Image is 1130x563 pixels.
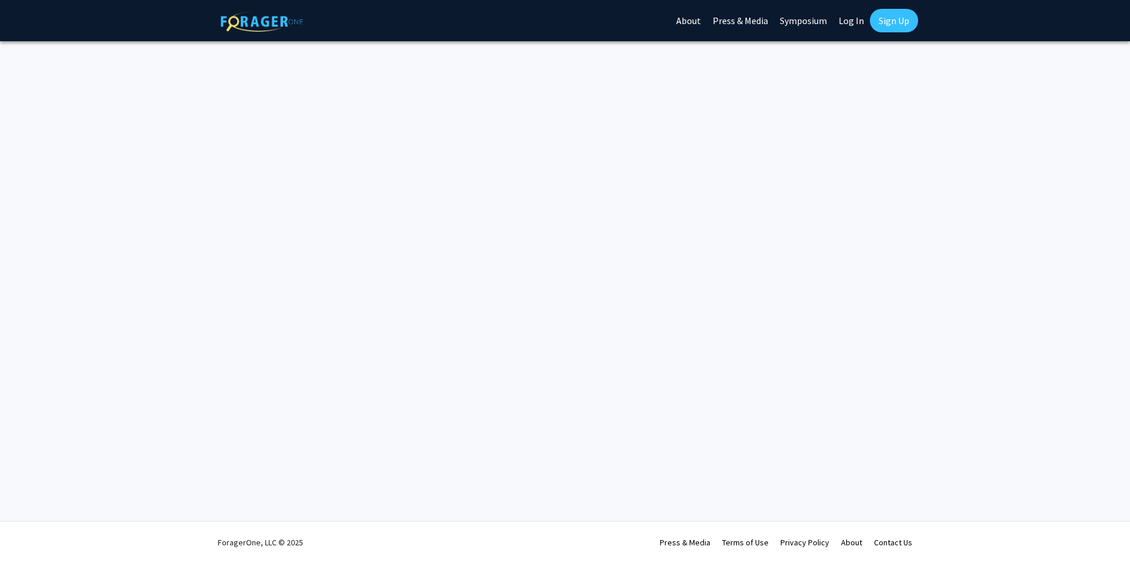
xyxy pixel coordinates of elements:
a: Press & Media [660,537,710,548]
div: ForagerOne, LLC © 2025 [218,522,303,563]
img: ForagerOne Logo [221,11,303,32]
a: Terms of Use [722,537,769,548]
a: Sign Up [870,9,918,32]
a: About [841,537,862,548]
a: Privacy Policy [780,537,829,548]
a: Contact Us [874,537,912,548]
